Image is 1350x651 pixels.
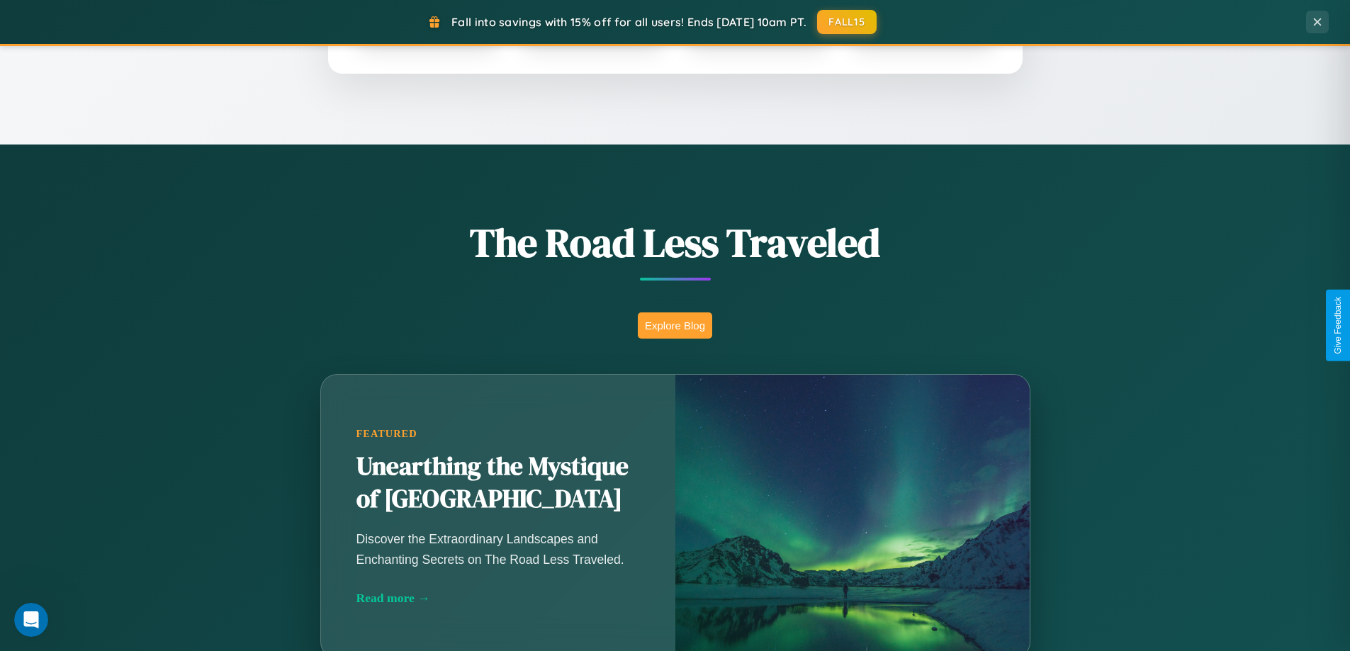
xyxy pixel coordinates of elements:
div: Featured [356,428,640,440]
h1: The Road Less Traveled [250,215,1101,270]
div: Give Feedback [1333,297,1343,354]
button: FALL15 [817,10,877,34]
iframe: Intercom live chat [14,603,48,637]
button: Explore Blog [638,312,712,339]
span: Fall into savings with 15% off for all users! Ends [DATE] 10am PT. [451,15,806,29]
h2: Unearthing the Mystique of [GEOGRAPHIC_DATA] [356,451,640,516]
p: Discover the Extraordinary Landscapes and Enchanting Secrets on The Road Less Traveled. [356,529,640,569]
div: Read more → [356,591,640,606]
